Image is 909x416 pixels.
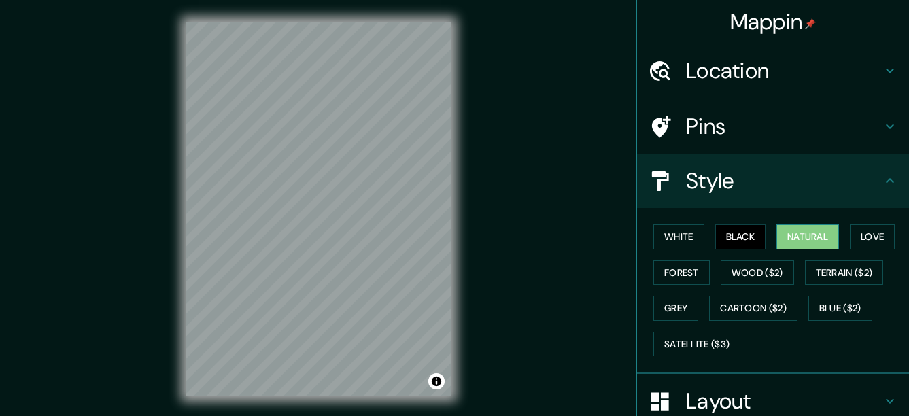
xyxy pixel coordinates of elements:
button: Black [715,224,766,249]
button: Wood ($2) [721,260,794,285]
button: Love [850,224,895,249]
h4: Layout [686,387,882,415]
canvas: Map [186,22,451,396]
div: Style [637,154,909,208]
button: Toggle attribution [428,373,445,389]
button: Grey [653,296,698,321]
h4: Style [686,167,882,194]
button: Forest [653,260,710,285]
button: Cartoon ($2) [709,296,797,321]
div: Location [637,44,909,98]
img: pin-icon.png [805,18,816,29]
h4: Pins [686,113,882,140]
div: Pins [637,99,909,154]
button: Blue ($2) [808,296,872,321]
button: Satellite ($3) [653,332,740,357]
button: Terrain ($2) [805,260,884,285]
button: Natural [776,224,839,249]
h4: Mappin [730,8,817,35]
h4: Location [686,57,882,84]
button: White [653,224,704,249]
